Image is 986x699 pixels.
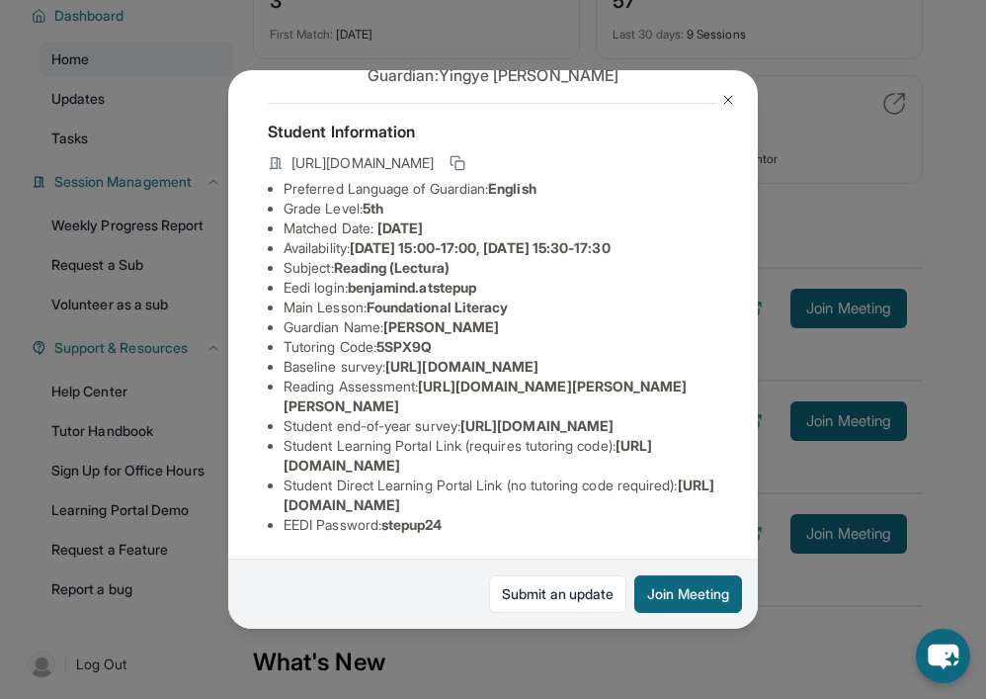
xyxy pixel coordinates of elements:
[284,436,718,476] li: Student Learning Portal Link (requires tutoring code) :
[381,516,443,533] span: stepup24
[284,278,718,298] li: Eedi login :
[284,476,718,515] li: Student Direct Learning Portal Link (no tutoring code required) :
[284,337,718,357] li: Tutoring Code :
[284,258,718,278] li: Subject :
[634,575,742,613] button: Join Meeting
[377,219,423,236] span: [DATE]
[446,151,469,175] button: Copy link
[284,199,718,218] li: Grade Level:
[284,218,718,238] li: Matched Date:
[284,377,718,416] li: Reading Assessment :
[284,238,718,258] li: Availability:
[460,417,614,434] span: [URL][DOMAIN_NAME]
[268,63,718,87] p: Guardian: Yingye [PERSON_NAME]
[284,298,718,317] li: Main Lesson :
[363,200,383,217] span: 5th
[385,358,538,375] span: [URL][DOMAIN_NAME]
[284,357,718,377] li: Baseline survey :
[284,416,718,436] li: Student end-of-year survey :
[489,575,626,613] a: Submit an update
[376,338,432,355] span: 5SPX9Q
[383,318,499,335] span: [PERSON_NAME]
[350,239,611,256] span: [DATE] 15:00-17:00, [DATE] 15:30-17:30
[488,180,536,197] span: English
[284,515,718,535] li: EEDI Password :
[284,378,688,414] span: [URL][DOMAIN_NAME][PERSON_NAME][PERSON_NAME]
[367,299,508,315] span: Foundational Literacy
[348,279,476,296] span: benjamind.atstepup
[916,629,970,683] button: chat-button
[268,120,718,143] h4: Student Information
[334,259,450,276] span: Reading (Lectura)
[284,317,718,337] li: Guardian Name :
[720,92,736,108] img: Close Icon
[284,179,718,199] li: Preferred Language of Guardian:
[291,153,434,173] span: [URL][DOMAIN_NAME]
